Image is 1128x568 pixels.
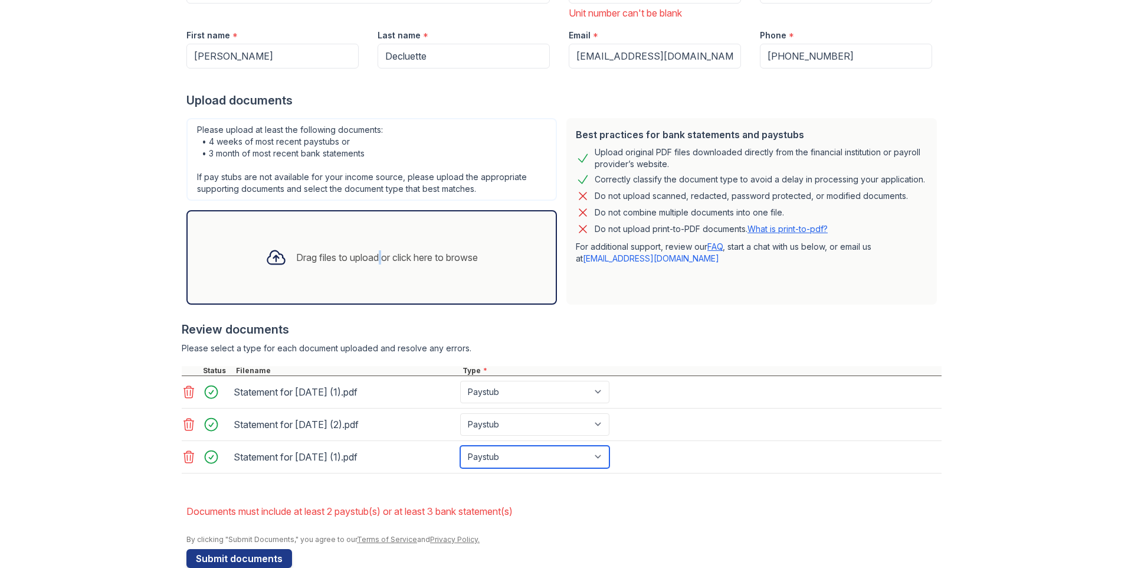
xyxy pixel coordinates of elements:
[186,535,942,544] div: By clicking "Submit Documents," you agree to our and
[595,146,927,170] div: Upload original PDF files downloaded directly from the financial institution or payroll provider’...
[186,500,942,523] li: Documents must include at least 2 paystub(s) or at least 3 bank statement(s)
[760,30,786,41] label: Phone
[186,549,292,568] button: Submit documents
[747,224,828,234] a: What is print-to-pdf?
[378,30,421,41] label: Last name
[234,366,460,376] div: Filename
[234,415,455,434] div: Statement for [DATE] (2).pdf
[186,30,230,41] label: First name
[357,535,417,544] a: Terms of Service
[569,30,591,41] label: Email
[595,172,925,187] div: Correctly classify the document type to avoid a delay in processing your application.
[182,342,942,354] div: Please select a type for each document uploaded and resolve any errors.
[182,321,942,338] div: Review documents
[595,223,828,235] p: Do not upload print-to-PDF documents.
[576,128,927,142] div: Best practices for bank statements and paystubs
[569,6,741,20] div: Unit number can't be blank
[201,366,234,376] div: Status
[296,250,478,265] div: Drag files to upload or click here to browse
[460,366,942,376] div: Type
[707,241,723,252] a: FAQ
[430,535,480,544] a: Privacy Policy.
[595,205,784,220] div: Do not combine multiple documents into one file.
[186,118,557,201] div: Please upload at least the following documents: • 4 weeks of most recent paystubs or • 3 month of...
[186,92,942,109] div: Upload documents
[595,189,908,203] div: Do not upload scanned, redacted, password protected, or modified documents.
[576,241,927,265] p: For additional support, review our , start a chat with us below, or email us at
[234,383,455,401] div: Statement for [DATE] (1).pdf
[234,448,455,466] div: Statement for [DATE] (1).pdf
[583,253,719,263] a: [EMAIL_ADDRESS][DOMAIN_NAME]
